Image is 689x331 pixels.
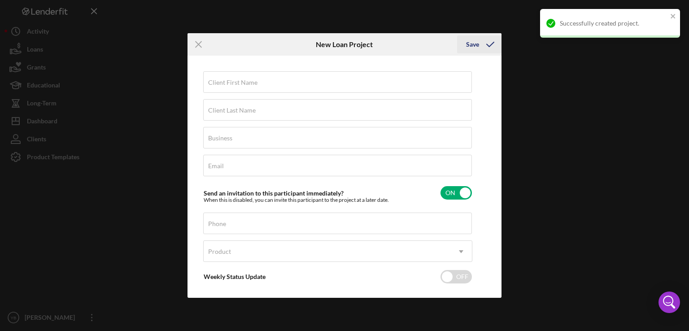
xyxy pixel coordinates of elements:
[670,13,676,21] button: close
[204,189,344,197] label: Send an invitation to this participant immediately?
[466,35,479,53] div: Save
[208,135,232,142] label: Business
[560,20,667,27] div: Successfully created project.
[658,292,680,313] div: Open Intercom Messenger
[208,162,224,170] label: Email
[457,35,501,53] button: Save
[208,107,256,114] label: Client Last Name
[208,79,257,86] label: Client First Name
[208,248,231,255] div: Product
[316,40,373,48] h6: New Loan Project
[204,197,389,203] div: When this is disabled, you can invite this participant to the project at a later date.
[208,220,226,227] label: Phone
[204,273,266,280] label: Weekly Status Update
